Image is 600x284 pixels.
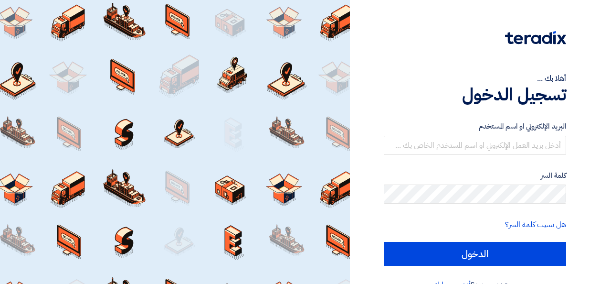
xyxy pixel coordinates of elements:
img: Teradix logo [505,31,566,44]
input: أدخل بريد العمل الإلكتروني او اسم المستخدم الخاص بك ... [384,136,566,155]
div: أهلا بك ... [384,73,566,84]
label: كلمة السر [384,170,566,181]
input: الدخول [384,242,566,266]
label: البريد الإلكتروني او اسم المستخدم [384,121,566,132]
a: هل نسيت كلمة السر؟ [505,219,566,230]
h1: تسجيل الدخول [384,84,566,105]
